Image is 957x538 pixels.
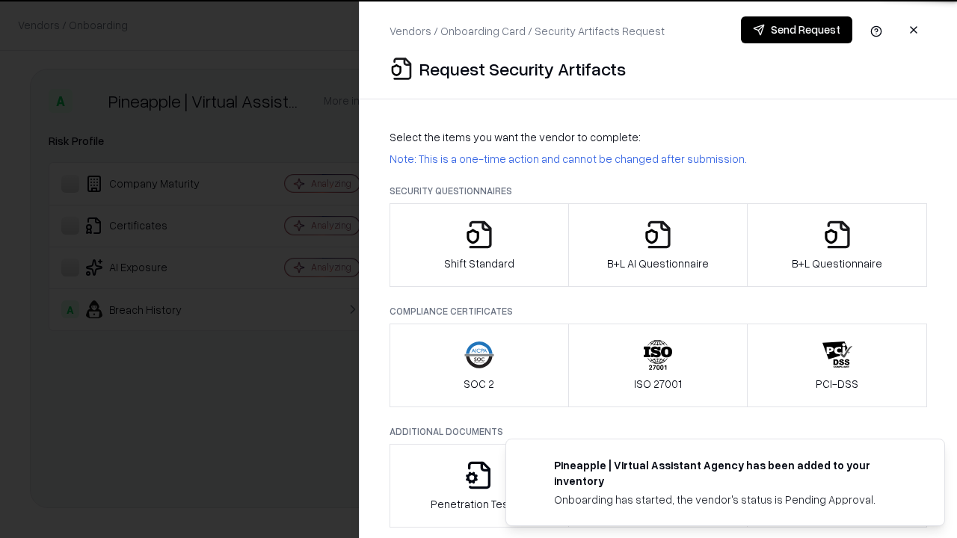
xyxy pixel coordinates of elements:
[792,256,882,271] p: B+L Questionnaire
[464,376,494,392] p: SOC 2
[390,305,927,318] p: Compliance Certificates
[634,376,682,392] p: ISO 27001
[390,324,569,407] button: SOC 2
[747,324,927,407] button: PCI-DSS
[816,376,858,392] p: PCI-DSS
[390,23,665,39] p: Vendors / Onboarding Card / Security Artifacts Request
[741,16,852,43] button: Send Request
[554,457,908,489] div: Pineapple | Virtual Assistant Agency has been added to your inventory
[747,203,927,287] button: B+L Questionnaire
[390,444,569,528] button: Penetration Testing
[524,457,542,475] img: trypineapple.com
[554,492,908,507] div: Onboarding has started, the vendor's status is Pending Approval.
[390,425,927,438] p: Additional Documents
[390,185,927,197] p: Security Questionnaires
[568,324,748,407] button: ISO 27001
[431,496,527,512] p: Penetration Testing
[607,256,709,271] p: B+L AI Questionnaire
[390,129,927,145] p: Select the items you want the vendor to complete:
[444,256,514,271] p: Shift Standard
[419,57,626,81] p: Request Security Artifacts
[390,203,569,287] button: Shift Standard
[568,203,748,287] button: B+L AI Questionnaire
[390,151,927,167] p: Note: This is a one-time action and cannot be changed after submission.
